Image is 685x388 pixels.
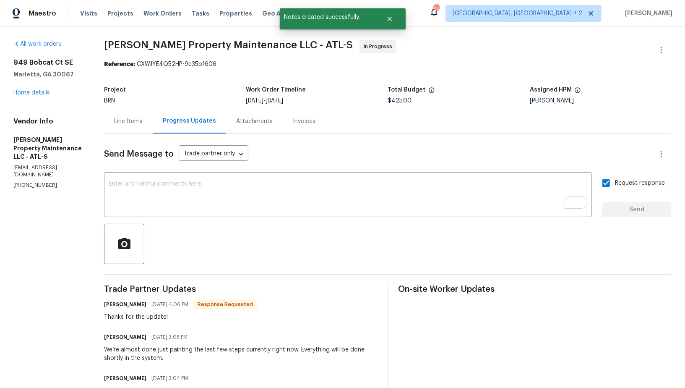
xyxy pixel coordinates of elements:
[266,98,283,104] span: [DATE]
[13,136,84,161] h5: [PERSON_NAME] Property Maintenance LLC - ATL-S
[13,182,84,189] p: [PHONE_NUMBER]
[453,9,582,18] span: [GEOGRAPHIC_DATA], [GEOGRAPHIC_DATA] + 2
[574,87,581,98] span: The hpm assigned to this work order.
[398,285,672,294] span: On-site Worker Updates
[104,285,377,294] span: Trade Partner Updates
[293,117,315,126] div: Invoices
[622,9,672,18] span: [PERSON_NAME]
[388,98,412,104] span: $425.00
[615,179,665,188] span: Request response
[179,147,248,161] div: Trade partner only
[428,87,435,98] span: The total cost of line items that have been proposed by Opendoor. This sum includes line items th...
[13,41,61,47] a: All work orders
[151,374,188,383] span: [DATE] 3:04 PM
[151,333,188,341] span: [DATE] 3:05 PM
[194,300,256,309] span: Response Requested
[151,300,188,309] span: [DATE] 4:06 PM
[104,150,174,158] span: Send Message to
[163,117,216,125] div: Progress Updates
[104,374,146,383] h6: [PERSON_NAME]
[219,9,252,18] span: Properties
[107,9,133,18] span: Projects
[530,98,672,104] div: [PERSON_NAME]
[246,98,283,104] span: -
[114,117,143,126] div: Line Items
[104,60,672,68] div: CXWJYE4Q52HP-9e35bf606
[104,61,135,67] b: Reference:
[104,313,257,321] div: Thanks for the update!
[104,98,115,104] span: BRN
[236,117,273,126] div: Attachments
[13,164,84,178] p: [EMAIL_ADDRESS][DOMAIN_NAME]
[388,87,426,93] h5: Total Budget
[109,181,587,210] textarea: To enrich screen reader interactions, please activate Accessibility in Grammarly extension settings
[376,10,404,27] button: Close
[104,333,146,341] h6: [PERSON_NAME]
[246,98,263,104] span: [DATE]
[13,90,50,96] a: Home details
[530,87,572,93] h5: Assigned HPM
[104,300,146,309] h6: [PERSON_NAME]
[80,9,97,18] span: Visits
[104,346,377,362] div: We’re almost done just painting the last few steps currently right now. Everything will be done s...
[246,87,306,93] h5: Work Order Timeline
[13,117,84,126] h4: Vendor Info
[13,58,84,67] h2: 949 Bobcat Ct SE
[143,9,182,18] span: Work Orders
[280,8,376,26] span: Notes created successfully.
[433,5,439,13] div: 64
[13,70,84,79] h5: Marietta, GA 30067
[364,42,396,51] span: In Progress
[192,10,209,16] span: Tasks
[104,40,353,50] span: [PERSON_NAME] Property Maintenance LLC - ATL-S
[29,9,56,18] span: Maestro
[262,9,317,18] span: Geo Assignments
[104,87,126,93] h5: Project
